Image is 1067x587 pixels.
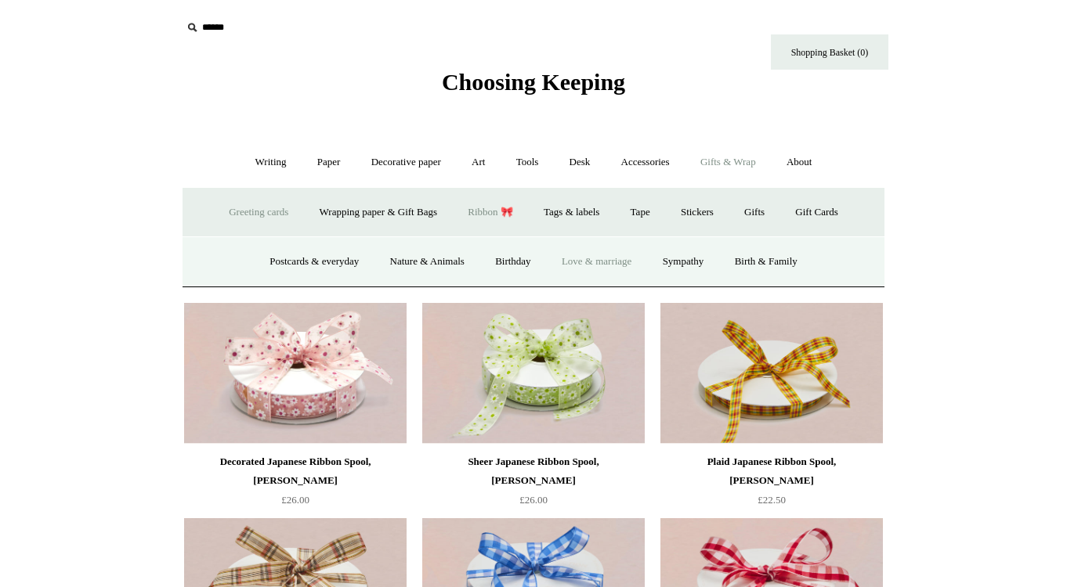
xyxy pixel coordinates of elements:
[241,142,301,183] a: Writing
[686,142,770,183] a: Gifts & Wrap
[667,192,728,233] a: Stickers
[758,494,786,506] span: £22.50
[184,303,407,444] a: Decorated Japanese Ribbon Spool, Isabelle Decorated Japanese Ribbon Spool, Isabelle
[660,303,883,444] a: Plaid Japanese Ribbon Spool, Jean Plaid Japanese Ribbon Spool, Jean
[184,303,407,444] img: Decorated Japanese Ribbon Spool, Isabelle
[781,192,852,233] a: Gift Cards
[660,303,883,444] img: Plaid Japanese Ribbon Spool, Jean
[458,142,499,183] a: Art
[454,192,527,233] a: Ribbon 🎀
[481,241,545,283] a: Birthday
[555,142,605,183] a: Desk
[530,192,613,233] a: Tags & labels
[281,494,309,506] span: £26.00
[772,142,826,183] a: About
[649,241,718,283] a: Sympathy
[617,192,664,233] a: Tape
[422,303,645,444] img: Sheer Japanese Ribbon Spool, Sally
[426,452,641,490] div: Sheer Japanese Ribbon Spool, [PERSON_NAME]
[771,34,888,70] a: Shopping Basket (0)
[664,452,879,490] div: Plaid Japanese Ribbon Spool, [PERSON_NAME]
[184,452,407,517] a: Decorated Japanese Ribbon Spool, [PERSON_NAME] £26.00
[255,241,373,283] a: Postcards & everyday
[607,142,684,183] a: Accessories
[502,142,553,183] a: Tools
[519,494,548,506] span: £26.00
[376,241,479,283] a: Nature & Animals
[422,452,645,517] a: Sheer Japanese Ribbon Spool, [PERSON_NAME] £26.00
[188,452,403,490] div: Decorated Japanese Ribbon Spool, [PERSON_NAME]
[442,81,625,92] a: Choosing Keeping
[306,192,451,233] a: Wrapping paper & Gift Bags
[357,142,455,183] a: Decorative paper
[548,241,646,283] a: Love & marriage
[422,303,645,444] a: Sheer Japanese Ribbon Spool, Sally Sheer Japanese Ribbon Spool, Sally
[660,452,883,517] a: Plaid Japanese Ribbon Spool, [PERSON_NAME] £22.50
[730,192,779,233] a: Gifts
[721,241,812,283] a: Birth & Family
[303,142,355,183] a: Paper
[215,192,302,233] a: Greeting cards
[442,69,625,95] span: Choosing Keeping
